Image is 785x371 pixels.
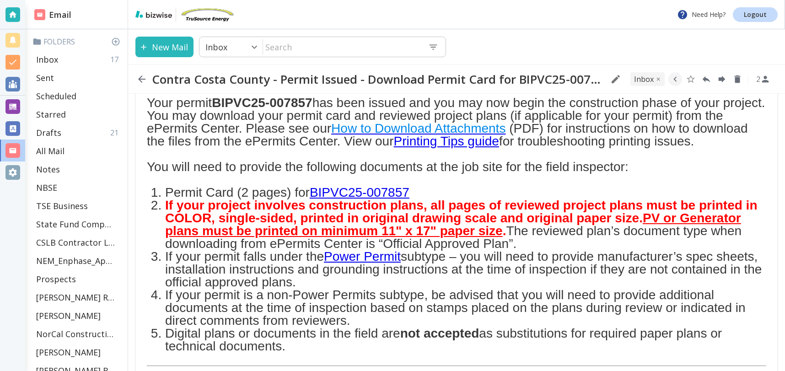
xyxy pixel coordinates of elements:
div: NBSE [32,178,124,197]
p: Prospects [36,274,76,285]
div: State Fund Compensation [32,215,124,233]
div: Notes [32,160,124,178]
h2: Contra Costa County - Permit Issued - Download Permit Card for BIPVC25-007857, [STREET_ADDRESS] [152,72,603,86]
button: See Participants [752,68,774,90]
p: Folders [32,37,124,47]
div: [PERSON_NAME] [32,343,124,361]
h2: Email [34,9,71,21]
button: New Mail [135,37,194,57]
div: Scheduled [32,87,124,105]
p: INBOX [634,74,654,84]
button: Delete [731,72,744,86]
p: NorCal Construction [36,328,115,339]
button: Forward [715,72,729,86]
div: NorCal Construction [32,325,124,343]
p: TSE Business [36,200,88,211]
div: All Mail [32,142,124,160]
img: DashboardSidebarEmail.svg [34,9,45,20]
p: Drafts [36,127,61,138]
div: Starred [32,105,124,124]
p: [PERSON_NAME] [36,310,101,321]
div: Drafts21 [32,124,124,142]
p: Notes [36,164,60,175]
p: 2 [756,74,760,84]
div: NEM_Enphase_Applications [32,252,124,270]
img: TruSource Energy, Inc. [180,7,235,22]
div: TSE Business [32,197,124,215]
div: Sent [32,69,124,87]
p: Inbox [205,42,227,53]
a: Logout [733,7,778,22]
button: Reply [699,72,713,86]
p: [PERSON_NAME] Residence [36,292,115,303]
p: 17 [110,54,122,65]
p: CSLB Contractor License [36,237,115,248]
p: State Fund Compensation [36,219,115,230]
img: bizwise [135,11,172,18]
p: Scheduled [36,91,76,102]
div: Inbox17 [32,50,124,69]
div: [PERSON_NAME] Residence [32,288,124,306]
div: CSLB Contractor License [32,233,124,252]
p: Logout [744,11,767,18]
p: Inbox [36,54,58,65]
p: Starred [36,109,66,120]
p: NBSE [36,182,57,193]
p: Sent [36,72,54,83]
p: 21 [110,128,122,138]
div: [PERSON_NAME] [32,306,124,325]
p: All Mail [36,145,65,156]
div: Prospects [32,270,124,288]
p: Need Help? [677,9,726,20]
p: NEM_Enphase_Applications [36,255,115,266]
input: Search [263,38,421,56]
p: [PERSON_NAME] [36,347,101,358]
